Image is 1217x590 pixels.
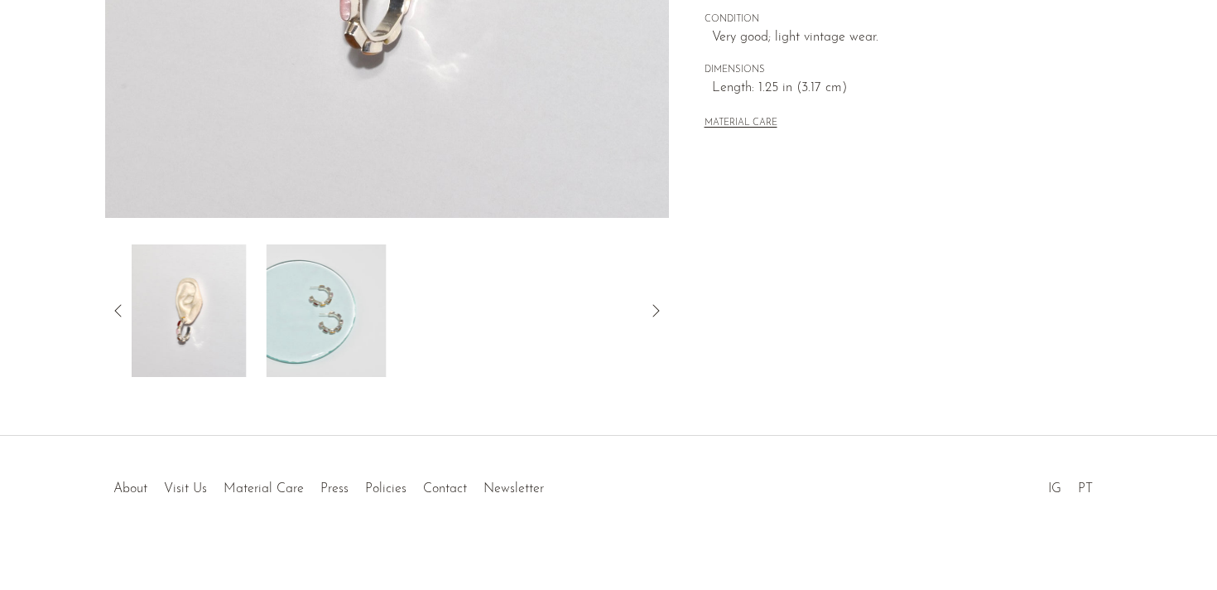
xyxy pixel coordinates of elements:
span: Length: 1.25 in (3.17 cm) [712,78,1077,99]
a: Press [320,482,349,496]
a: Material Care [224,482,304,496]
ul: Quick links [105,469,552,501]
a: IG [1048,482,1061,496]
a: Visit Us [164,482,207,496]
img: Multi Stone Hoop Earrings [127,244,247,377]
span: DIMENSIONS [705,63,1077,78]
button: MATERIAL CARE [705,118,777,130]
a: Contact [423,482,467,496]
span: CONDITION [705,12,1077,27]
a: About [113,482,147,496]
a: Policies [365,482,406,496]
img: Multi Stone Hoop Earrings [267,244,387,377]
a: PT [1078,482,1093,496]
span: Very good; light vintage wear. [712,27,1077,49]
ul: Social Medias [1040,469,1101,501]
